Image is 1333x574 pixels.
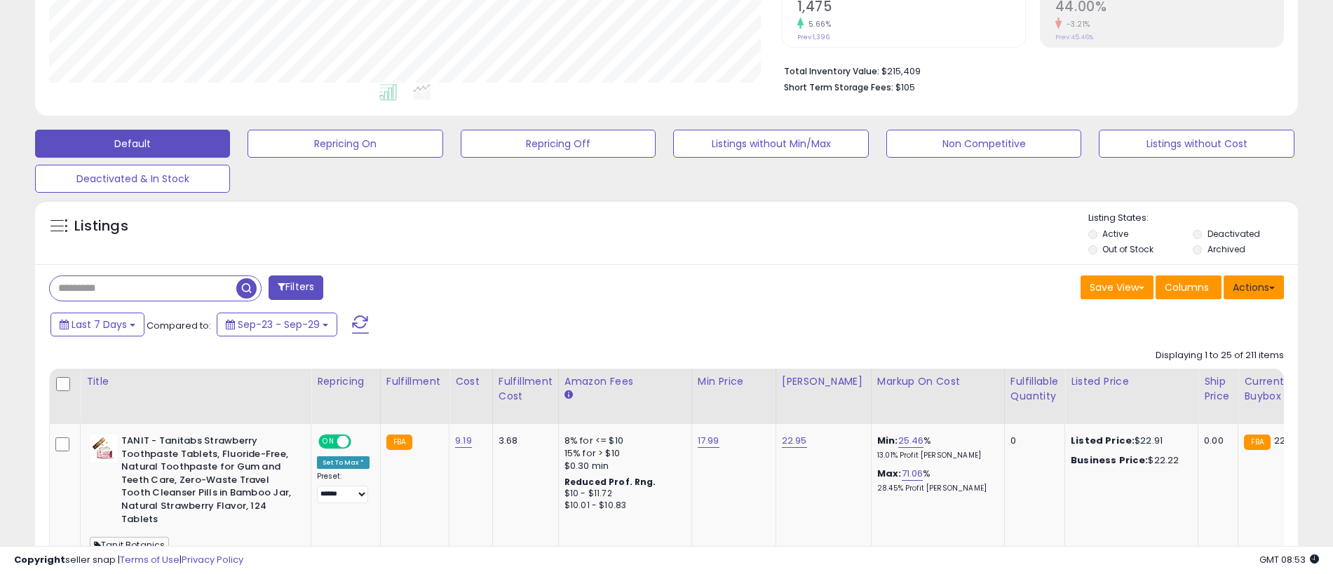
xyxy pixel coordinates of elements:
[386,374,443,389] div: Fulfillment
[121,435,292,529] b: TANIT - Tanitabs Strawberry Toothpaste Tablets, Fluoride-Free, Natural Toothpaste for Gum and Tee...
[1071,453,1148,467] b: Business Price:
[1055,33,1093,41] small: Prev: 45.46%
[902,467,923,481] a: 71.06
[248,130,442,158] button: Repricing On
[74,217,128,236] h5: Listings
[564,389,573,402] small: Amazon Fees.
[784,65,879,77] b: Total Inventory Value:
[797,33,830,41] small: Prev: 1,396
[499,374,553,404] div: Fulfillment Cost
[14,553,65,566] strong: Copyright
[698,374,770,389] div: Min Price
[320,436,337,448] span: ON
[1102,228,1128,240] label: Active
[877,435,994,460] div: %
[564,447,681,460] div: 15% for > $10
[120,553,180,566] a: Terms of Use
[877,451,994,460] p: 13.01% Profit [PERSON_NAME]
[1224,275,1284,299] button: Actions
[182,553,243,566] a: Privacy Policy
[1071,374,1192,389] div: Listed Price
[877,467,902,480] b: Max:
[72,317,127,332] span: Last 7 Days
[35,165,230,193] button: Deactivated & In Stock
[461,130,656,158] button: Repricing Off
[784,62,1273,78] li: $215,409
[1259,553,1319,566] span: 2025-10-7 08:53 GMT
[269,275,323,300] button: Filters
[1156,275,1222,299] button: Columns
[1071,435,1187,447] div: $22.91
[782,374,865,389] div: [PERSON_NAME]
[804,19,832,29] small: 5.66%
[1081,275,1153,299] button: Save View
[1088,212,1298,225] p: Listing States:
[877,434,898,447] b: Min:
[455,374,487,389] div: Cost
[1204,435,1227,447] div: 0.00
[564,476,656,488] b: Reduced Prof. Rng.
[1156,349,1284,362] div: Displaying 1 to 25 of 211 items
[784,81,893,93] b: Short Term Storage Fees:
[673,130,868,158] button: Listings without Min/Max
[386,435,412,450] small: FBA
[886,130,1081,158] button: Non Competitive
[1244,435,1270,450] small: FBA
[1071,434,1135,447] b: Listed Price:
[217,313,337,336] button: Sep-23 - Sep-29
[147,319,211,332] span: Compared to:
[1244,374,1316,404] div: Current Buybox Price
[1102,243,1153,255] label: Out of Stock
[455,434,472,448] a: 9.19
[871,369,1004,424] th: The percentage added to the cost of goods (COGS) that forms the calculator for Min & Max prices.
[317,456,370,469] div: Set To Max *
[564,435,681,447] div: 8% for <= $10
[1165,280,1209,294] span: Columns
[14,554,243,567] div: seller snap | |
[1274,434,1299,447] span: 22.95
[35,130,230,158] button: Default
[90,435,118,463] img: 41ALLwnPU8L._SL40_.jpg
[1099,130,1294,158] button: Listings without Cost
[1010,374,1059,404] div: Fulfillable Quantity
[698,434,719,448] a: 17.99
[1207,243,1245,255] label: Archived
[349,436,372,448] span: OFF
[317,374,374,389] div: Repricing
[50,313,144,336] button: Last 7 Days
[1010,435,1054,447] div: 0
[1204,374,1232,404] div: Ship Price
[564,488,681,500] div: $10 - $11.72
[564,500,681,512] div: $10.01 - $10.83
[877,374,999,389] div: Markup on Cost
[782,434,807,448] a: 22.95
[877,467,994,493] div: %
[86,374,305,389] div: Title
[1062,19,1090,29] small: -3.21%
[499,435,548,447] div: 3.68
[564,374,686,389] div: Amazon Fees
[1207,228,1260,240] label: Deactivated
[877,484,994,493] p: 28.45% Profit [PERSON_NAME]
[1071,454,1187,467] div: $22.22
[564,460,681,472] div: $0.30 min
[238,317,320,332] span: Sep-23 - Sep-29
[317,472,370,503] div: Preset:
[895,81,915,94] span: $105
[898,434,924,448] a: 25.46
